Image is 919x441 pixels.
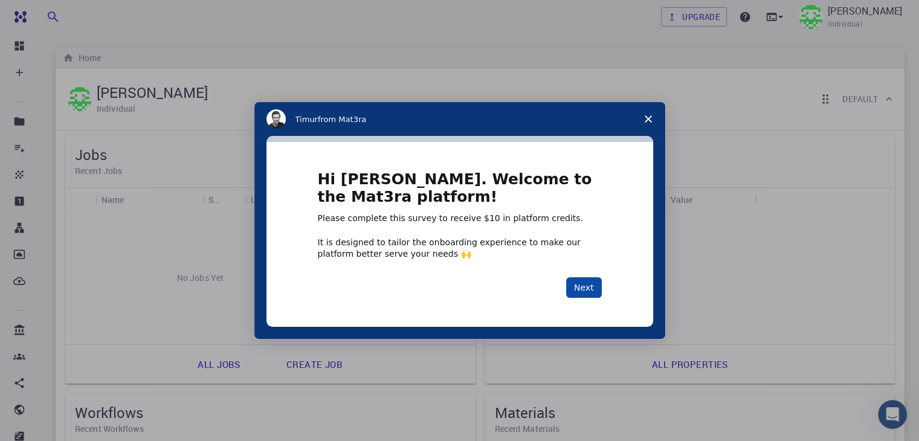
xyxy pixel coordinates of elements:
div: Please complete this survey to receive $10 in platform credits. [318,213,602,225]
h1: Hi [PERSON_NAME]. Welcome to the Mat3ra platform! [318,171,602,213]
img: Profile image for Timur [266,109,286,129]
span: Suporte [24,8,67,19]
button: Next [566,277,602,298]
span: Close survey [631,102,665,136]
span: Timur [295,115,318,124]
div: It is designed to tailor the onboarding experience to make our platform better serve your needs 🙌 [318,237,602,259]
span: from Mat3ra [318,115,366,124]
